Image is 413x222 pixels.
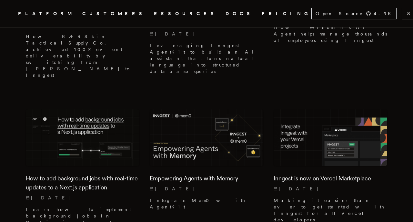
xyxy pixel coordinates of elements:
span: 4.9 K [374,10,395,17]
p: How Windmill's AI Agent helps manage thousands of employees using Inngest [274,24,387,44]
p: [DATE] [150,186,263,192]
img: Featured image for How to add background jobs with real-time updates to a Next.js application blo... [26,109,139,166]
img: Featured image for Inngest is now on Vercel Marketplace blog post [274,109,387,166]
p: [DATE] [150,31,263,37]
span: Open Source [316,10,363,17]
a: CUSTOMERS [82,10,146,18]
button: RESOURCES [154,10,218,18]
a: DOCS [226,10,254,18]
a: Featured image for Empowering Agents with Memory blog postEmpowering Agents with Memory[DATE] Int... [150,109,263,215]
p: [DATE] [274,186,387,192]
h2: Inngest is now on Vercel Marketplace [274,174,387,183]
p: Integrate Mem0 with AgentKit [150,197,263,210]
img: Featured image for Empowering Agents with Memory blog post [150,109,263,166]
button: PLATFORM [18,10,75,18]
h2: How to add background jobs with real-time updates to a Next.js application [26,174,139,192]
a: PRICING [262,10,311,18]
p: How BÆRSkin Tactical Supply Co. achieved 100% event deliverability by switching from [PERSON_NAME... [26,33,139,78]
p: [DATE] [26,195,139,201]
p: Leveraging Inngest AgentKit to build an AI assistant that turns natural language into structured ... [150,42,263,75]
h2: Empowering Agents with Memory [150,174,263,183]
